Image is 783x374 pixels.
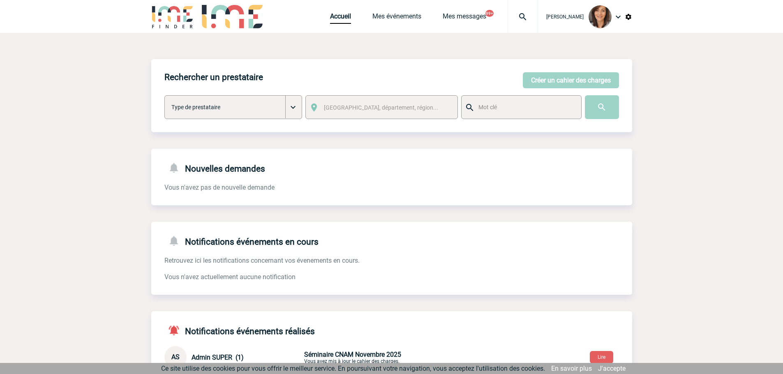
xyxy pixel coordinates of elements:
[168,235,185,247] img: notifications-24-px-g.png
[164,257,360,264] span: Retrouvez ici les notifications concernant vos évenements en cours.
[598,365,626,372] a: J'accepte
[168,324,185,336] img: notifications-active-24-px-r.png
[192,353,244,361] span: Admin SUPER (1)
[546,14,584,20] span: [PERSON_NAME]
[164,324,315,336] h4: Notifications événements réalisés
[164,235,319,247] h4: Notifications événements en cours
[372,12,421,24] a: Mes événements
[171,353,180,361] span: AS
[443,12,486,24] a: Mes messages
[476,102,574,112] input: Mot clé
[164,72,263,82] h4: Rechercher un prestataire
[304,351,401,358] span: Séminaire CNAM Novembre 2025
[164,162,265,174] h4: Nouvelles demandes
[304,351,497,364] p: Vous avez mis à jour le cahier des charges.
[164,346,632,368] div: Conversation privée : Client - Agence
[583,353,620,360] a: Lire
[485,10,494,17] button: 99+
[164,353,497,360] a: AS Admin SUPER (1) Séminaire CNAM Novembre 2025Vous avez mis à jour le cahier des charges.
[164,184,275,191] span: Vous n'avez pas de nouvelle demande
[324,104,438,111] span: [GEOGRAPHIC_DATA], département, région...
[551,365,592,372] a: En savoir plus
[589,5,612,28] img: 103585-1.jpg
[590,351,613,363] button: Lire
[161,365,545,372] span: Ce site utilise des cookies pour vous offrir le meilleur service. En poursuivant votre navigation...
[585,95,619,119] input: Submit
[164,273,296,281] span: Vous n'avez actuellement aucune notification
[151,5,194,28] img: IME-Finder
[330,12,351,24] a: Accueil
[168,162,185,174] img: notifications-24-px-g.png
